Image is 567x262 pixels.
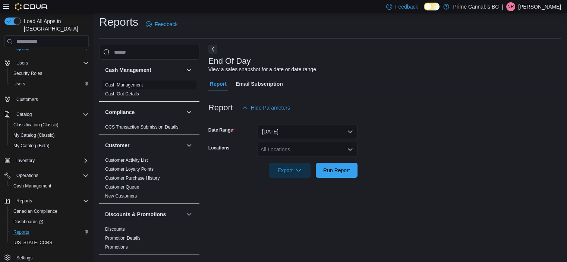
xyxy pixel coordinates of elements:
a: Discounts [105,227,125,232]
span: Hide Parameters [251,104,290,111]
a: Promotions [105,244,128,250]
div: Compliance [99,123,199,135]
a: Customer Loyalty Points [105,167,154,172]
button: Open list of options [347,146,353,152]
a: OCS Transaction Submission Details [105,124,179,130]
span: Feedback [395,3,418,10]
span: Operations [13,171,89,180]
a: Classification (Classic) [10,120,62,129]
button: My Catalog (Classic) [7,130,92,141]
a: Customer Activity List [105,158,148,163]
span: Canadian Compliance [10,207,89,216]
button: Cash Management [105,66,183,74]
button: [DATE] [258,124,357,139]
span: Dashboards [10,217,89,226]
span: Catalog [13,110,89,119]
button: Users [1,58,92,68]
a: Cash Management [10,181,54,190]
span: [US_STATE] CCRS [13,240,52,246]
div: Nathan Russo [506,2,515,11]
a: Cash Management [105,82,143,88]
div: View a sales snapshot for a date or date range. [208,66,318,73]
span: My Catalog (Classic) [10,131,89,140]
h3: Customer [105,142,129,149]
p: | [502,2,503,11]
span: Customer Purchase History [105,175,160,181]
span: Discounts [105,226,125,232]
button: Reports [7,227,92,237]
label: Locations [208,145,230,151]
p: Prime Cannabis BC [453,2,499,11]
button: Next [208,45,217,54]
button: Hide Parameters [239,100,293,115]
button: Security Roles [7,68,92,79]
span: Feedback [155,20,177,28]
button: Export [269,163,311,178]
span: Users [13,81,25,87]
span: Users [10,79,89,88]
span: Cash Management [13,183,51,189]
span: Reports [13,229,29,235]
span: My Catalog (Beta) [13,143,50,149]
a: Cash Out Details [105,91,139,97]
button: Reports [1,196,92,206]
span: Inventory [13,156,89,165]
a: New Customers [105,193,137,199]
span: Security Roles [13,70,42,76]
button: Compliance [105,108,183,116]
a: Dashboards [7,217,92,227]
span: Users [13,59,89,67]
button: Reports [13,196,35,205]
span: Customer Loyalty Points [105,166,154,172]
span: Users [16,60,28,66]
a: My Catalog (Beta) [10,141,53,150]
h3: End Of Day [208,57,251,66]
span: Classification (Classic) [10,120,89,129]
button: Canadian Compliance [7,206,92,217]
button: Customers [1,94,92,104]
span: Load All Apps in [GEOGRAPHIC_DATA] [21,18,89,32]
a: Reports [10,228,32,237]
span: My Catalog (Classic) [13,132,55,138]
img: Cova [15,3,48,10]
span: Dashboards [13,219,43,225]
span: Classification (Classic) [13,122,59,128]
input: Dark Mode [424,3,440,10]
span: Inventory [16,158,35,164]
span: Operations [16,173,38,179]
button: [US_STATE] CCRS [7,237,92,248]
button: Operations [13,171,41,180]
h3: Compliance [105,108,135,116]
a: Security Roles [10,69,45,78]
a: Customer Queue [105,184,139,190]
label: Date Range [208,127,235,133]
a: Customer Purchase History [105,176,160,181]
button: Classification (Classic) [7,120,92,130]
button: Customer [105,142,183,149]
p: [PERSON_NAME] [518,2,561,11]
div: Discounts & Promotions [99,225,199,255]
span: Reports [16,198,32,204]
h3: Discounts & Promotions [105,211,166,218]
button: Inventory [13,156,38,165]
span: Reports [10,228,89,237]
a: My Catalog (Classic) [10,131,58,140]
button: Run Report [316,163,357,178]
span: Run Report [323,167,350,174]
button: Users [7,79,92,89]
span: Cash Management [10,181,89,190]
button: Operations [1,170,92,181]
button: Users [13,59,31,67]
span: Washington CCRS [10,238,89,247]
a: Feedback [143,17,180,32]
span: Email Subscription [236,76,283,91]
button: Inventory [1,155,92,166]
span: Report [210,76,227,91]
button: Discounts & Promotions [185,210,193,219]
a: Users [10,79,28,88]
